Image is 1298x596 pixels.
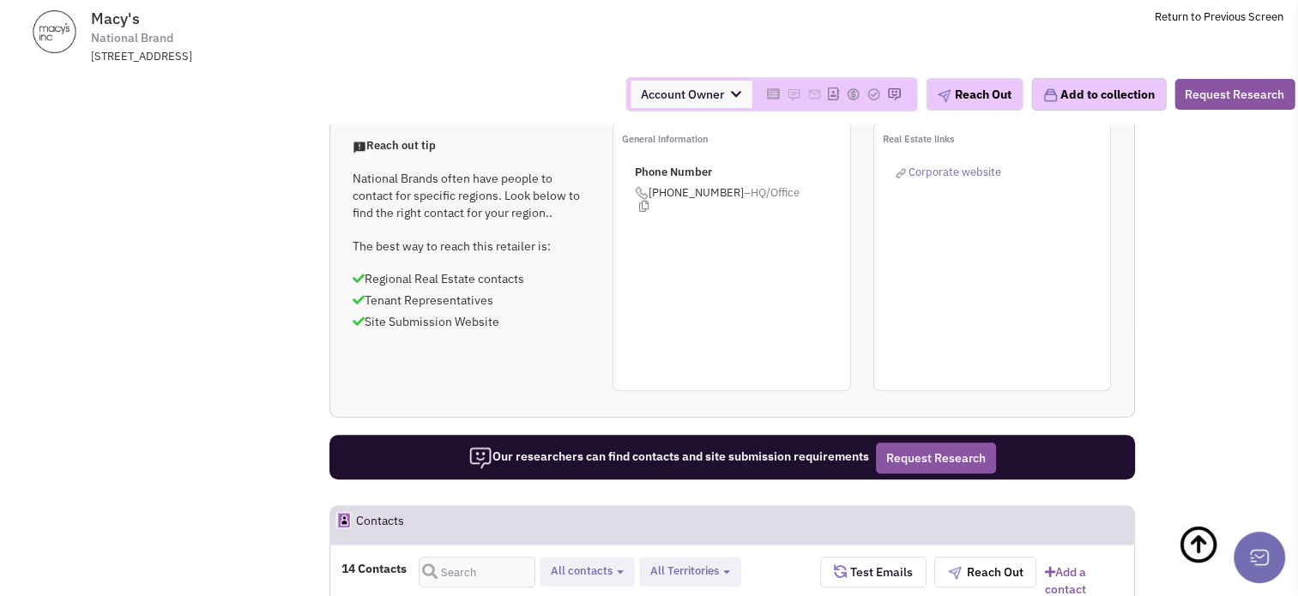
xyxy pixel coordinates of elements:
span: Corporate website [909,165,1001,179]
button: Test Emails [820,557,927,587]
span: All contacts [551,563,613,578]
p: National Brands often have people to contact for specific regions. Look below to find the right c... [353,170,591,221]
img: plane.png [948,566,962,580]
p: The best way to reach this retailer is: [353,238,591,255]
p: Real Estate links [883,130,1111,147]
img: Please add to your accounts [887,87,901,101]
img: icon-researcher-20.png [468,446,492,470]
h4: 14 Contacts [341,561,407,576]
p: Site Submission Website [353,313,591,330]
span: National Brand [91,29,173,47]
button: Add to collection [1031,78,1166,111]
img: Please add to your accounts [846,87,860,101]
img: Please add to your accounts [866,87,880,101]
span: –HQ/Office [744,185,800,200]
span: [PHONE_NUMBER] [635,185,850,213]
button: Reach Out [934,557,1036,587]
input: Search [419,557,535,587]
p: General information [622,130,850,147]
img: icon-collection-lavender.png [1042,87,1058,103]
a: Corporate website [896,165,1001,179]
span: Test Emails [847,564,913,580]
span: Reach out tip [353,138,436,153]
button: All contacts [546,563,629,581]
p: Tenant Representatives [353,292,591,309]
img: reachlinkicon.png [896,168,906,178]
span: Macy's [91,9,140,28]
span: All Territories [650,563,719,578]
span: Account Owner [631,81,752,108]
img: Please add to your accounts [807,87,821,101]
h2: Contacts [356,506,404,544]
button: All Territories [645,563,735,581]
div: [STREET_ADDRESS] [91,49,539,65]
button: Reach Out [926,78,1023,111]
img: Please add to your accounts [787,87,800,101]
img: icon-phone.png [635,186,649,200]
button: Request Research [876,442,996,473]
span: Our researchers can find contacts and site submission requirements [468,449,869,464]
a: Return to Previous Screen [1155,9,1283,24]
button: Request Research [1174,79,1295,110]
img: plane.png [937,89,951,103]
p: Regional Real Estate contacts [353,270,591,287]
p: Phone Number [635,165,850,181]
